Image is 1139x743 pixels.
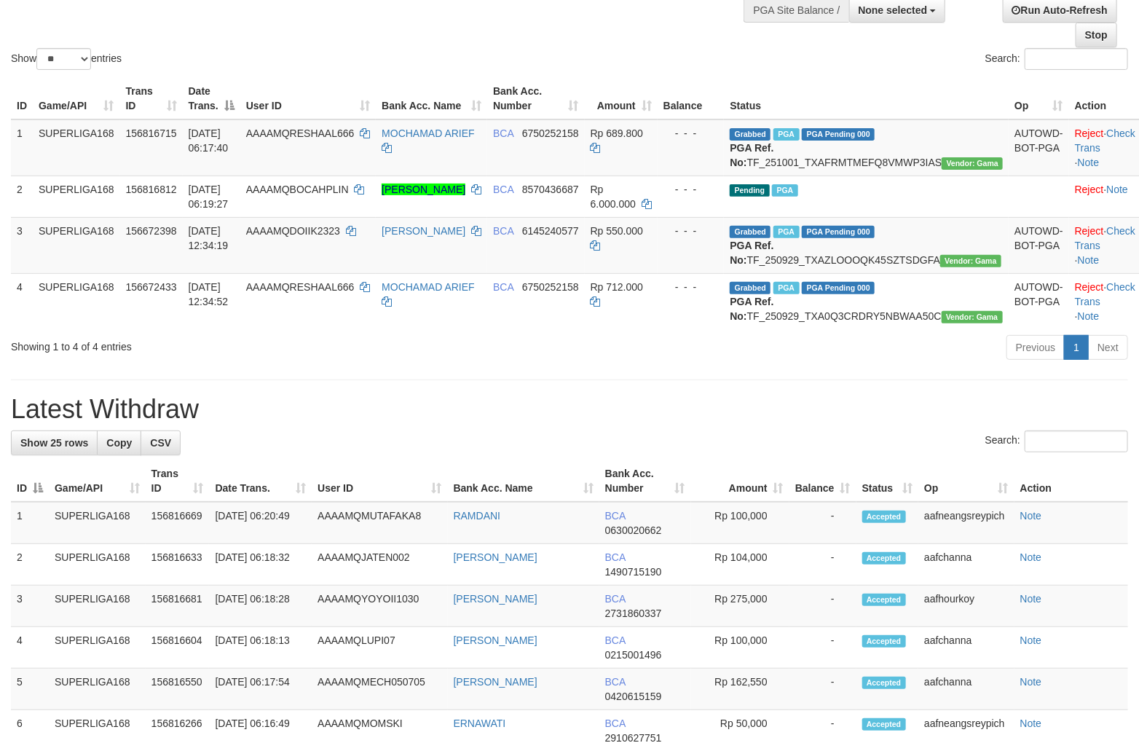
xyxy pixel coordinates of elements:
td: SUPERLIGA168 [49,502,146,544]
span: BCA [493,225,513,237]
th: Trans ID: activate to sort column ascending [120,78,183,119]
a: Note [1020,718,1042,729]
td: 156816669 [146,502,210,544]
td: AAAAMQJATEN002 [312,544,447,586]
span: [DATE] 06:17:40 [189,127,229,154]
a: Reject [1075,281,1104,293]
a: Check Trans [1075,127,1135,154]
td: 156816633 [146,544,210,586]
td: Rp 100,000 [691,502,789,544]
td: TF_250929_TXAZLOOOQK45SZTSDGFA [724,217,1009,273]
a: Note [1078,310,1100,322]
a: Copy [97,431,141,455]
span: BCA [493,184,513,195]
td: AUTOWD-BOT-PGA [1009,217,1069,273]
td: 4 [11,627,49,669]
span: Marked by aafsoycanthlai [773,226,799,238]
th: Amount: activate to sort column ascending [585,78,658,119]
th: Bank Acc. Number: activate to sort column ascending [487,78,585,119]
td: Rp 104,000 [691,544,789,586]
a: Note [1078,157,1100,168]
td: AAAAMQYOYOII1030 [312,586,447,627]
th: ID: activate to sort column descending [11,460,49,502]
td: aafchanna [918,627,1014,669]
span: AAAAMQRESHAAL666 [246,281,355,293]
td: Rp 275,000 [691,586,789,627]
a: Check Trans [1075,281,1135,307]
a: Note [1020,551,1042,563]
td: 2 [11,544,49,586]
a: [PERSON_NAME] [454,634,537,646]
a: Check Trans [1075,225,1135,251]
a: Reject [1075,184,1104,195]
td: AUTOWD-BOT-PGA [1009,119,1069,176]
th: Bank Acc. Name: activate to sort column ascending [376,78,487,119]
th: User ID: activate to sort column ascending [240,78,376,119]
span: CSV [150,437,171,449]
th: Balance [658,78,725,119]
td: SUPERLIGA168 [49,544,146,586]
td: 3 [11,586,49,627]
div: - - - [663,182,719,197]
td: [DATE] 06:18:28 [209,586,312,627]
a: Note [1106,184,1128,195]
th: Amount: activate to sort column ascending [691,460,789,502]
span: Vendor URL: https://trx31.1velocity.biz [940,255,1001,267]
th: Date Trans.: activate to sort column ascending [209,460,312,502]
th: Trans ID: activate to sort column ascending [146,460,210,502]
td: 156816604 [146,627,210,669]
a: Reject [1075,127,1104,139]
td: [DATE] 06:17:54 [209,669,312,710]
span: Copy 0630020662 to clipboard [605,524,662,536]
span: BCA [605,718,626,729]
a: [PERSON_NAME] [454,551,537,563]
td: - [789,502,856,544]
td: [DATE] 06:20:49 [209,502,312,544]
span: BCA [605,634,626,646]
a: [PERSON_NAME] [382,225,465,237]
span: Copy 0420615159 to clipboard [605,691,662,702]
div: - - - [663,224,719,238]
span: BCA [605,551,626,563]
td: AUTOWD-BOT-PGA [1009,273,1069,329]
span: [DATE] 12:34:19 [189,225,229,251]
b: PGA Ref. No: [730,240,773,266]
span: Rp 6.000.000 [591,184,636,210]
th: ID [11,78,33,119]
span: Copy 6750252158 to clipboard [522,281,579,293]
td: - [789,544,856,586]
label: Show entries [11,48,122,70]
span: AAAAMQRESHAAL666 [246,127,355,139]
div: - - - [663,280,719,294]
label: Search: [985,48,1128,70]
span: Accepted [862,511,906,523]
label: Search: [985,431,1128,452]
th: User ID: activate to sort column ascending [312,460,447,502]
td: TF_251001_TXAFRMTMEFQ8VMWP3IAS [724,119,1009,176]
a: Show 25 rows [11,431,98,455]
td: aafchanna [918,544,1014,586]
span: Marked by aafnonsreyleab [772,184,797,197]
th: Balance: activate to sort column ascending [789,460,856,502]
td: 3 [11,217,33,273]
span: 156672398 [126,225,177,237]
span: Vendor URL: https://trx31.1velocity.biz [942,311,1003,323]
td: SUPERLIGA168 [49,627,146,669]
td: SUPERLIGA168 [33,119,120,176]
span: Grabbed [730,226,770,238]
span: BCA [605,510,626,522]
a: RAMDANI [454,510,501,522]
span: AAAAMQBOCAHPLIN [246,184,349,195]
span: 156816812 [126,184,177,195]
span: Accepted [862,552,906,565]
select: Showentries [36,48,91,70]
td: AAAAMQMECH050705 [312,669,447,710]
th: Game/API: activate to sort column ascending [33,78,120,119]
a: MOCHAMAD ARIEF [382,127,475,139]
span: Accepted [862,635,906,648]
td: AAAAMQMUTAFAKA8 [312,502,447,544]
td: SUPERLIGA168 [33,273,120,329]
span: Rp 712.000 [591,281,643,293]
span: None selected [859,4,928,16]
td: - [789,586,856,627]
